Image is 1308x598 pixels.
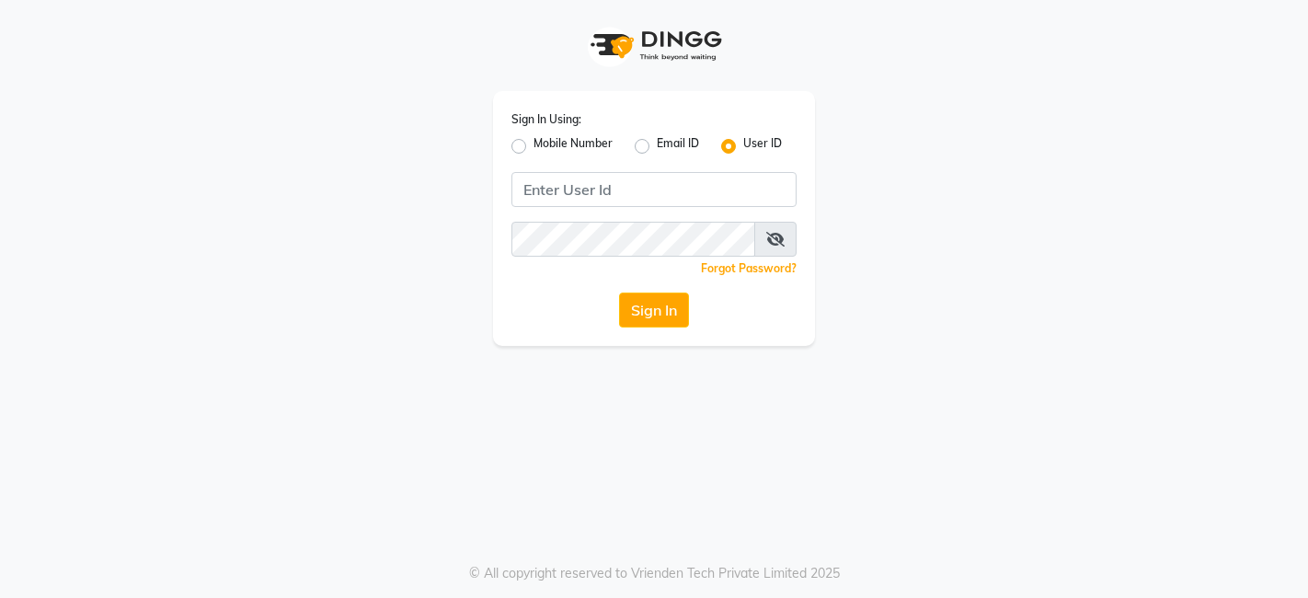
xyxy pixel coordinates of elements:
[511,172,797,207] input: Username
[511,111,581,128] label: Sign In Using:
[657,135,699,157] label: Email ID
[619,293,689,328] button: Sign In
[534,135,613,157] label: Mobile Number
[701,261,797,275] a: Forgot Password?
[580,18,728,73] img: logo1.svg
[743,135,782,157] label: User ID
[511,222,755,257] input: Username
